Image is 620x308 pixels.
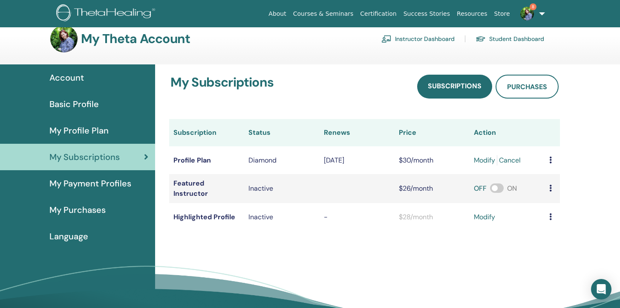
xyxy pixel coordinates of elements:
[530,3,536,10] span: 8
[399,184,433,193] span: $26/month
[244,119,319,146] th: Status
[496,75,559,99] a: Purchases
[56,4,158,23] img: logo.png
[49,203,106,216] span: My Purchases
[169,203,244,231] td: Highlighted Profile
[474,184,487,193] span: OFF
[290,6,357,22] a: Courses & Seminars
[248,183,315,194] div: Inactive
[381,32,455,46] a: Instructor Dashboard
[357,6,400,22] a: Certification
[49,124,109,137] span: My Profile Plan
[81,31,190,46] h3: My Theta Account
[507,184,517,193] span: ON
[499,155,521,166] a: Cancel
[395,119,470,146] th: Price
[417,75,492,99] a: Subscriptions
[169,146,244,174] td: Profile Plan
[49,98,99,110] span: Basic Profile
[507,82,547,91] span: Purchases
[169,174,244,203] td: Featured Instructor
[476,32,544,46] a: Student Dashboard
[248,212,315,222] p: Inactive
[591,279,611,299] div: Open Intercom Messenger
[470,119,545,146] th: Action
[320,119,395,146] th: Renews
[170,75,274,95] h3: My Subscriptions
[324,156,344,165] span: [DATE]
[169,119,244,146] th: Subscription
[248,155,315,166] div: Diamond
[49,230,88,243] span: Language
[474,155,495,166] a: modify
[49,151,120,163] span: My Subscriptions
[265,6,289,22] a: About
[474,212,495,222] a: modify
[50,25,78,52] img: default.jpg
[324,212,328,221] span: -
[476,35,486,43] img: graduation-cap.svg
[381,35,392,43] img: chalkboard-teacher.svg
[520,7,534,20] img: default.jpg
[49,177,131,190] span: My Payment Profiles
[399,212,433,221] span: $28/month
[399,156,433,165] span: $30/month
[49,71,84,84] span: Account
[428,81,482,90] span: Subscriptions
[491,6,513,22] a: Store
[400,6,453,22] a: Success Stories
[453,6,491,22] a: Resources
